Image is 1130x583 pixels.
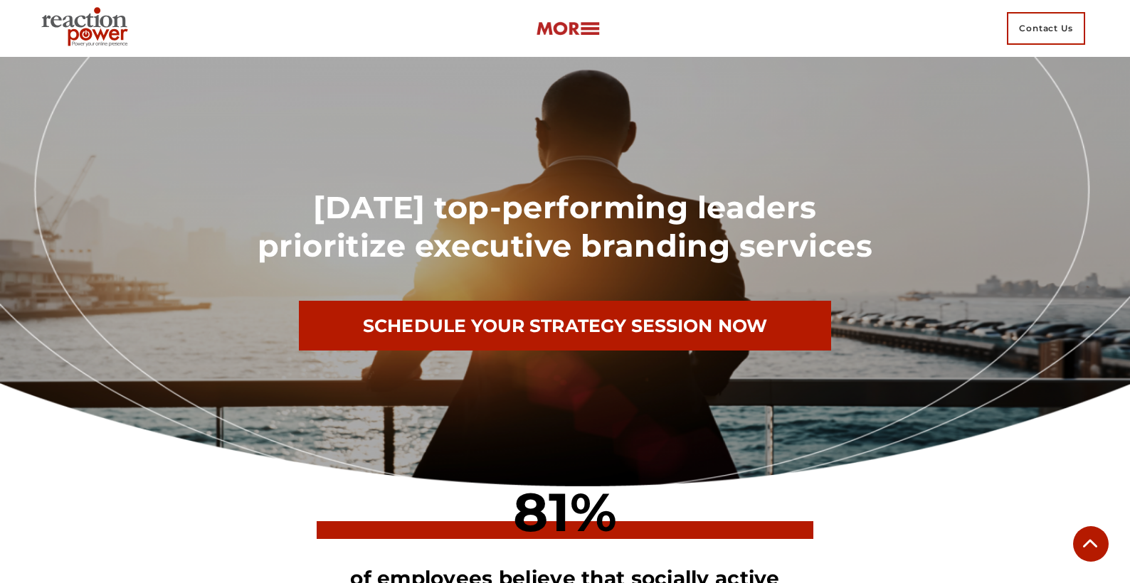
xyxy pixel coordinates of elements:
a: SCHEDULE YOUR STRATEGY SESSION NOW [299,301,830,351]
span: Contact Us [1007,12,1085,45]
img: Executive Branding | Personal Branding Agency [36,3,139,54]
p: 81% [113,469,1017,557]
img: more-btn.png [536,21,600,37]
h2: [DATE] top-performing leaders prioritize executive branding services [113,188,1017,265]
